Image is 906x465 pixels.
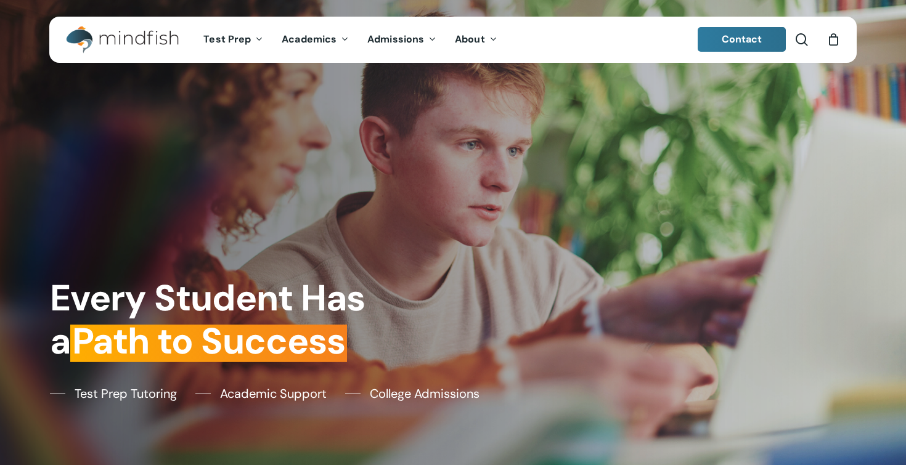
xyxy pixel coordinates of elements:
a: Academics [272,34,358,45]
span: Admissions [367,33,424,46]
h1: Every Student Has a [50,277,445,363]
span: About [455,33,485,46]
span: Test Prep Tutoring [75,384,177,403]
a: College Admissions [345,384,480,403]
a: Academic Support [195,384,327,403]
em: Path to Success [70,318,347,365]
a: Admissions [358,34,446,45]
span: College Admissions [370,384,480,403]
header: Main Menu [49,17,857,63]
span: Contact [722,33,762,46]
a: Test Prep Tutoring [50,384,177,403]
span: Test Prep [203,33,251,46]
nav: Main Menu [194,17,506,63]
a: About [446,34,507,45]
span: Academic Support [220,384,327,403]
a: Contact [698,27,786,52]
a: Test Prep [194,34,272,45]
a: Cart [826,33,840,46]
span: Academics [282,33,337,46]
